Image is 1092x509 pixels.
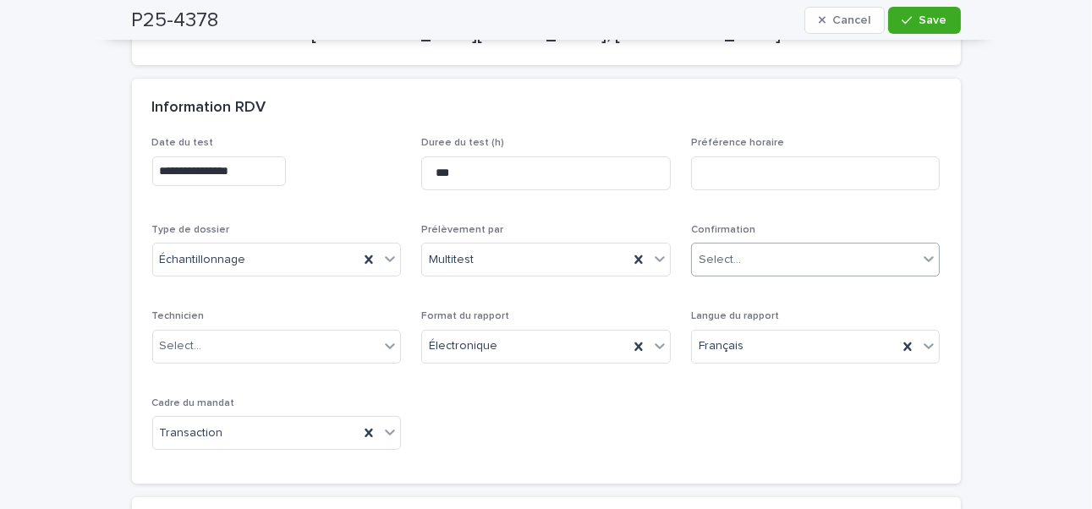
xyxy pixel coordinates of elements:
[832,14,870,26] span: Cancel
[132,8,219,33] h2: P25-4378
[691,311,779,321] span: Langue du rapport
[429,337,497,355] span: Électronique
[919,14,947,26] span: Save
[699,251,741,269] div: Select...
[421,138,504,148] span: Duree du test (h)
[160,251,246,269] span: Échantillonnage
[152,138,214,148] span: Date du test
[888,7,960,34] button: Save
[691,225,755,235] span: Confirmation
[804,7,886,34] button: Cancel
[421,225,503,235] span: Prélèvement par
[160,424,223,442] span: Transaction
[152,311,205,321] span: Technicien
[699,337,744,355] span: Français
[429,251,474,269] span: Multitest
[160,337,202,355] div: Select...
[421,311,509,321] span: Format du rapport
[152,99,266,118] h2: Information RDV
[152,225,230,235] span: Type de dossier
[691,138,784,148] span: Préférence horaire
[152,398,235,408] span: Cadre du mandat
